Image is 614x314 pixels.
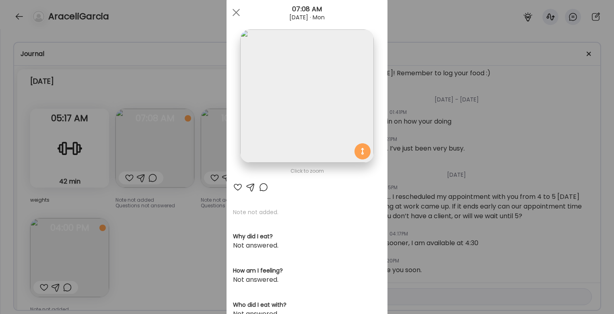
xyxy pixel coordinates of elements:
h3: How am I feeling? [233,266,381,275]
div: [DATE] · Mon [227,14,387,21]
div: Not answered. [233,241,381,250]
div: Not answered. [233,275,381,285]
img: images%2FI992yAkt0JaMCj4l9DDqiKaQVSu2%2FFw0SL4qK1fAcfiJFtGee%2FAdSA0b5OKGn1eAX7NvVw_1080 [240,29,373,163]
div: 07:08 AM [227,4,387,14]
h3: Why did I eat? [233,232,381,241]
div: Click to zoom [233,166,381,176]
p: Note not added. [233,208,381,216]
h3: Who did I eat with? [233,301,381,309]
